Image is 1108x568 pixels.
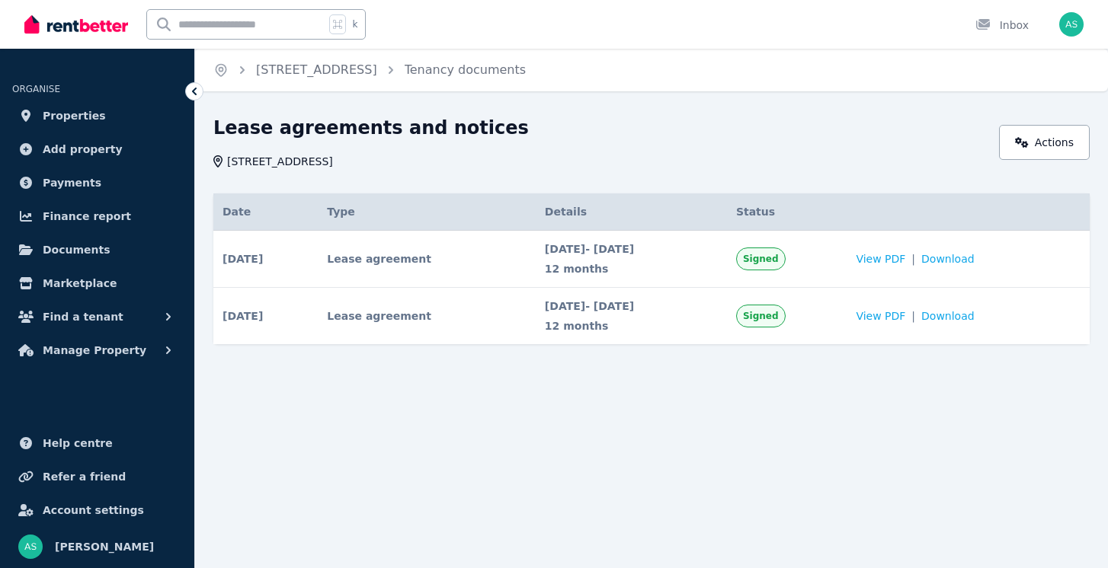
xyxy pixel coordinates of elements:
img: Aaron Smith [18,534,43,559]
div: Inbox [975,18,1029,33]
span: Find a tenant [43,308,123,326]
td: Lease agreement [318,288,536,345]
a: Help centre [12,428,182,458]
span: View PDF [856,251,905,266]
nav: Breadcrumb [195,49,544,91]
a: Account settings [12,495,182,525]
span: | [911,251,915,266]
span: Finance report [43,207,131,225]
span: Documents [43,241,110,259]
a: Tenancy documents [405,62,526,77]
span: [DATE] - [DATE] [545,241,718,257]
img: RentBetter [24,13,128,36]
button: Find a tenant [12,302,182,332]
th: Details [536,193,727,231]
a: Documents [12,235,182,265]
span: Account settings [43,501,144,519]
span: | [911,308,915,324]
span: Add property [43,140,123,158]
span: [PERSON_NAME] [55,538,154,556]
span: Signed [743,310,779,322]
span: ORGANISE [12,84,60,94]
span: Marketplace [43,274,117,292]
span: [DATE] [223,251,263,266]
span: [STREET_ADDRESS] [227,154,333,169]
td: Lease agreement [318,231,536,288]
span: Manage Property [43,341,146,359]
span: View PDF [856,308,905,324]
span: Properties [43,107,106,125]
a: Marketplace [12,268,182,298]
span: Payments [43,174,101,192]
th: Date [213,193,318,231]
span: Signed [743,253,779,265]
img: Aaron Smith [1059,12,1084,37]
a: Refer a friend [12,461,182,492]
a: [STREET_ADDRESS] [256,62,377,77]
span: 12 months [545,318,718,333]
a: Finance report [12,201,182,231]
h1: Lease agreements and notices [213,116,529,140]
a: Payments [12,168,182,198]
a: Add property [12,134,182,164]
th: Status [727,193,847,231]
a: Properties [12,101,182,131]
span: Download [921,251,975,266]
span: 12 months [545,261,718,276]
span: Download [921,308,975,324]
button: Manage Property [12,335,182,365]
span: [DATE] [223,308,263,324]
span: k [352,18,357,30]
span: Refer a friend [43,467,126,486]
span: [DATE] - [DATE] [545,298,718,314]
th: Type [318,193,536,231]
span: Help centre [43,434,113,452]
a: Actions [999,125,1090,160]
